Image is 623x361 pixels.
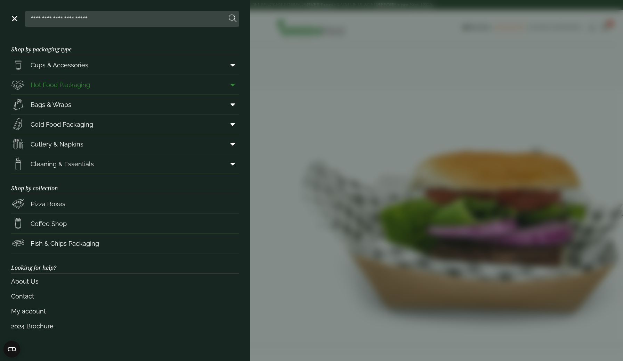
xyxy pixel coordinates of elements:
span: Bags & Wraps [31,100,71,109]
a: Cold Food Packaging [11,115,239,134]
img: open-wipe.svg [11,157,25,171]
a: My account [11,304,239,319]
img: Cutlery.svg [11,137,25,151]
img: Paper_carriers.svg [11,98,25,111]
span: Cutlery & Napkins [31,140,83,149]
a: Bags & Wraps [11,95,239,114]
img: PintNhalf_cup.svg [11,58,25,72]
h3: Looking for help? [11,253,239,274]
a: Pizza Boxes [11,194,239,213]
span: Cleaning & Essentials [31,159,94,169]
h3: Shop by packaging type [11,35,239,55]
h3: Shop by collection [11,174,239,194]
a: Cleaning & Essentials [11,154,239,174]
img: Deli_box.svg [11,78,25,92]
span: Fish & Chips Packaging [31,239,99,248]
a: 2024 Brochure [11,319,239,334]
img: Sandwich_box.svg [11,117,25,131]
a: Cutlery & Napkins [11,134,239,154]
span: Pizza Boxes [31,199,65,209]
img: FishNchip_box.svg [11,236,25,250]
img: Pizza_boxes.svg [11,197,25,211]
a: Cups & Accessories [11,55,239,75]
a: Fish & Chips Packaging [11,234,239,253]
span: Cold Food Packaging [31,120,93,129]
a: Coffee Shop [11,214,239,233]
span: Cups & Accessories [31,60,88,70]
button: Open CMP widget [3,341,20,358]
span: Hot Food Packaging [31,80,90,90]
img: HotDrink_paperCup.svg [11,217,25,230]
a: Contact [11,289,239,304]
a: Hot Food Packaging [11,75,239,94]
span: Coffee Shop [31,219,67,228]
a: About Us [11,274,239,289]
